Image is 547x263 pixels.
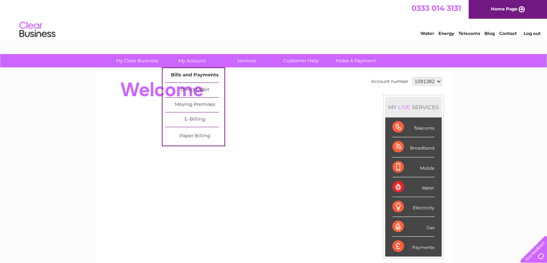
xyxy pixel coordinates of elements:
div: Clear Business is a trading name of Verastar Limited (registered in [GEOGRAPHIC_DATA] No. 3667643... [104,4,444,35]
div: Telecoms [392,117,434,137]
div: Payments [392,237,434,256]
a: Services [217,54,276,67]
a: Make A Payment [326,54,386,67]
a: Log out [523,31,540,36]
div: MY SERVICES [385,97,442,117]
a: Bills and Payments [165,68,224,83]
div: Electricity [392,197,434,217]
a: Contact [499,31,517,36]
a: E-Billing [165,112,224,127]
div: Mobile [392,157,434,177]
a: Paper Billing [165,129,224,143]
img: logo.png [19,19,56,41]
a: Blog [484,31,495,36]
a: 0333 014 3131 [411,4,461,13]
td: Account number [369,75,410,88]
div: Broadband [392,137,434,157]
a: My Clear Business [108,54,167,67]
a: Water [420,31,434,36]
a: Moving Premises [165,98,224,112]
div: Water [392,177,434,197]
a: Direct Debit [165,83,224,97]
a: My Account [162,54,222,67]
a: Telecoms [459,31,480,36]
a: Energy [438,31,454,36]
div: LIVE [397,104,412,111]
a: Customer Help [272,54,331,67]
div: Gas [392,217,434,237]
